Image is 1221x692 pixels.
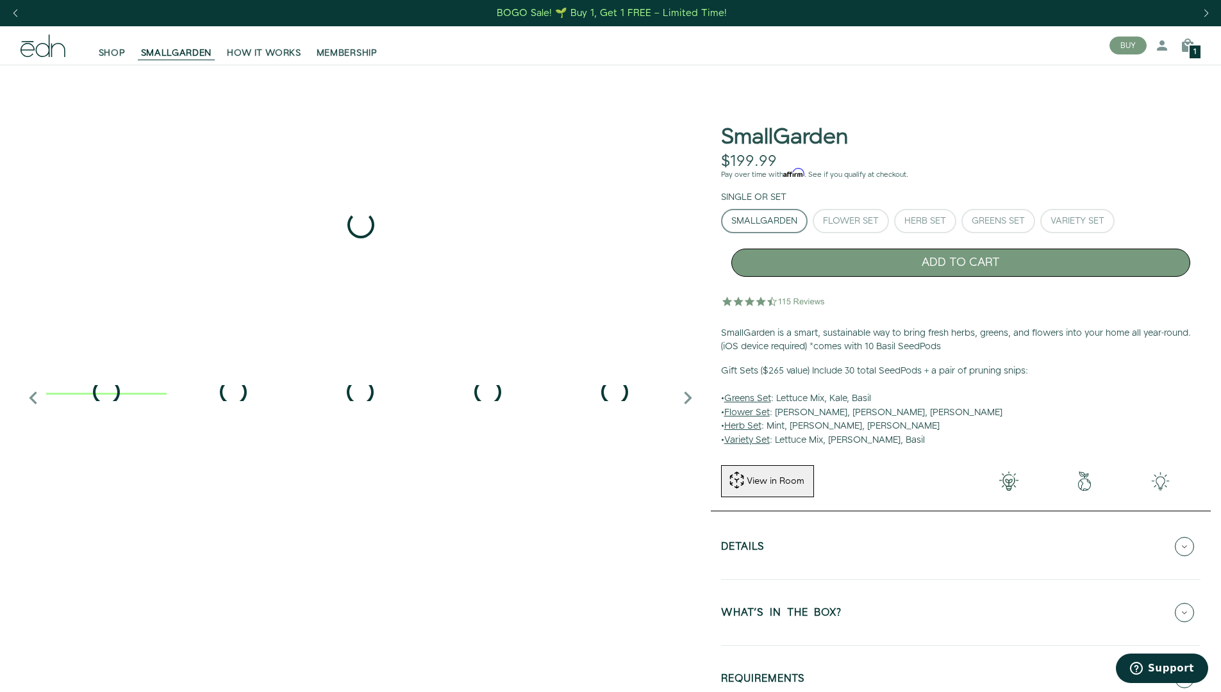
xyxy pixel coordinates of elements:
[724,406,770,419] u: Flower Set
[1040,209,1115,233] button: Variety Set
[724,434,770,447] u: Variety Set
[721,590,1200,635] button: WHAT'S IN THE BOX?
[1051,217,1104,226] div: Variety Set
[721,365,1200,448] p: • : Lettuce Mix, Kale, Basil • : [PERSON_NAME], [PERSON_NAME], [PERSON_NAME] • : Mint, [PERSON_NA...
[141,47,212,60] span: SMALLGARDEN
[1193,49,1197,56] span: 1
[21,385,46,411] i: Previous slide
[46,391,167,395] div: 1 / 6
[721,209,808,233] button: SmallGarden
[309,31,385,60] a: MEMBERSHIP
[721,673,805,688] h5: REQUIREMENTS
[971,472,1047,491] img: 001-light-bulb.png
[21,65,701,385] div: 1 / 6
[91,31,133,60] a: SHOP
[173,391,294,395] div: 2 / 6
[724,392,771,405] u: Greens Set
[721,152,777,171] div: $199.99
[721,607,842,622] h5: WHAT'S IN THE BOX?
[721,465,814,497] button: View in Room
[731,249,1190,277] button: ADD TO CART
[317,47,378,60] span: MEMBERSHIP
[972,217,1025,226] div: Greens Set
[1122,472,1198,491] img: edn-smallgarden-tech.png
[813,209,889,233] button: Flower Set
[497,6,727,20] div: BOGO Sale! 🌱 Buy 1, Get 1 FREE – Limited Time!
[675,385,701,411] i: Next slide
[554,391,675,395] div: 5 / 6
[894,209,956,233] button: Herb Set
[745,475,806,488] div: View in Room
[227,47,301,60] span: HOW IT WORKS
[495,3,728,23] a: BOGO Sale! 🌱 Buy 1, Get 1 FREE – Limited Time!
[1047,472,1122,491] img: green-earth.png
[300,391,420,395] div: 3 / 6
[721,365,1028,377] b: Gift Sets ($265 value) Include 30 total SeedPods + a pair of pruning snips:
[721,191,786,204] label: Single or Set
[1109,37,1147,54] button: BUY
[721,288,827,314] img: 4.5 star rating
[219,31,308,60] a: HOW IT WORKS
[99,47,126,60] span: SHOP
[904,217,946,226] div: Herb Set
[721,169,1200,181] p: Pay over time with . See if you qualify at checkout.
[961,209,1035,233] button: Greens Set
[783,169,804,177] span: Affirm
[731,217,797,226] div: SmallGarden
[721,524,1200,569] button: Details
[721,126,848,149] h1: SmallGarden
[823,217,879,226] div: Flower Set
[721,541,765,556] h5: Details
[721,327,1200,354] p: SmallGarden is a smart, sustainable way to bring fresh herbs, greens, and flowers into your home ...
[1115,654,1208,686] iframe: Opens a widget where you can find more information
[133,31,220,60] a: SMALLGARDEN
[428,391,548,395] div: 4 / 6
[724,420,761,432] u: Herb Set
